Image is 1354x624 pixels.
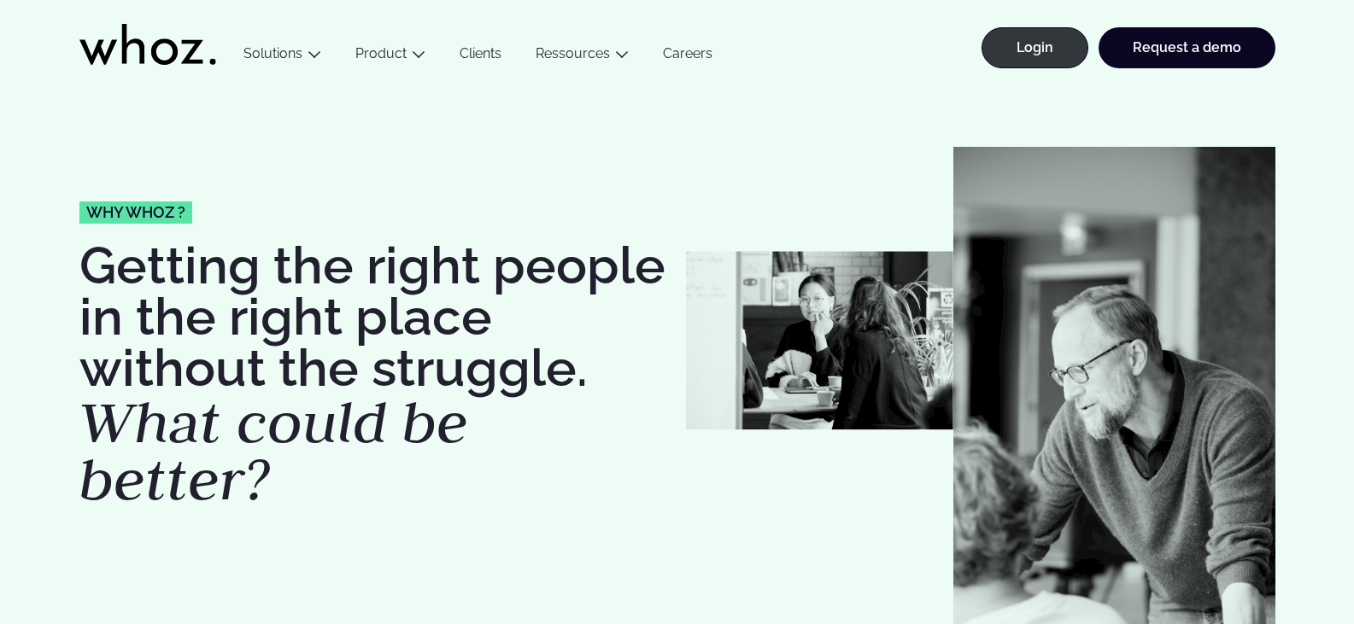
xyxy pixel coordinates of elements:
[1099,27,1275,68] a: Request a demo
[686,252,953,430] img: Whozzies-working
[982,27,1088,68] a: Login
[355,45,407,61] a: Product
[79,384,468,517] em: What could be better?
[79,240,669,509] h1: Getting the right people in the right place without the struggle.
[536,45,610,61] a: Ressources
[338,45,443,68] button: Product
[86,205,185,220] span: Why whoz ?
[519,45,646,68] button: Ressources
[226,45,338,68] button: Solutions
[646,45,730,68] a: Careers
[443,45,519,68] a: Clients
